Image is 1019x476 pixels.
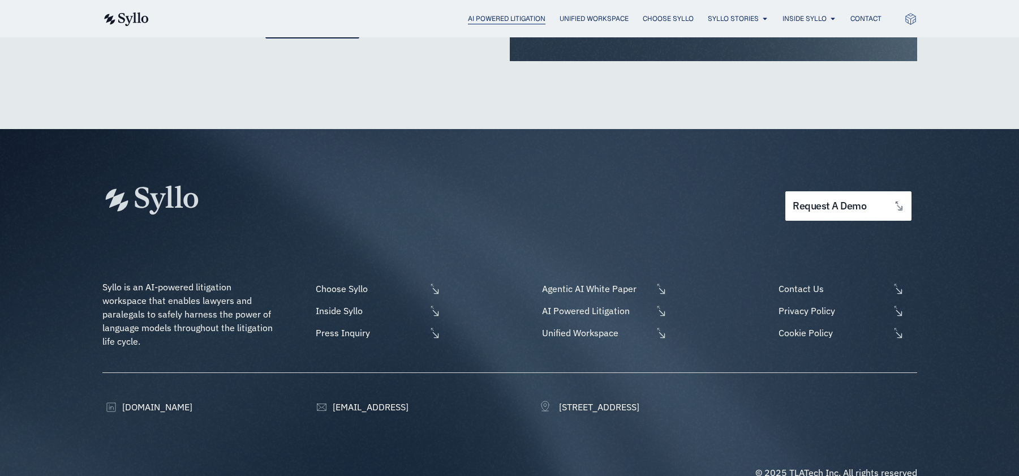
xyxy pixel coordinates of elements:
[313,326,426,340] span: Press Inquiry
[776,304,889,318] span: Privacy Policy
[171,14,882,24] nav: Menu
[539,282,652,295] span: Agentic AI White Paper
[776,304,917,318] a: Privacy Policy
[119,400,192,414] span: [DOMAIN_NAME]
[313,326,441,340] a: Press Inquiry
[539,304,667,318] a: AI Powered Litigation
[560,14,629,24] a: Unified Workspace
[785,191,911,221] a: request a demo
[776,326,917,340] a: Cookie Policy
[539,304,652,318] span: AI Powered Litigation
[539,326,652,340] span: Unified Workspace
[782,14,827,24] a: Inside Syllo
[708,14,759,24] a: Syllo Stories
[102,400,192,414] a: [DOMAIN_NAME]
[313,282,426,295] span: Choose Syllo
[313,282,441,295] a: Choose Syllo
[313,400,409,414] a: [EMAIL_ADDRESS]
[313,304,426,318] span: Inside Syllo
[539,282,667,295] a: Agentic AI White Paper
[556,400,639,414] span: [STREET_ADDRESS]
[102,281,275,347] span: Syllo is an AI-powered litigation workspace that enables lawyers and paralegals to safely harness...
[330,400,409,414] span: [EMAIL_ADDRESS]
[776,326,889,340] span: Cookie Policy
[539,400,639,414] a: [STREET_ADDRESS]
[313,304,441,318] a: Inside Syllo
[539,326,667,340] a: Unified Workspace
[776,282,917,295] a: Contact Us
[171,14,882,24] div: Menu Toggle
[643,14,694,24] a: Choose Syllo
[793,201,866,212] span: request a demo
[468,14,545,24] a: AI Powered Litigation
[776,282,889,295] span: Contact Us
[850,14,882,24] a: Contact
[102,12,149,26] img: syllo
